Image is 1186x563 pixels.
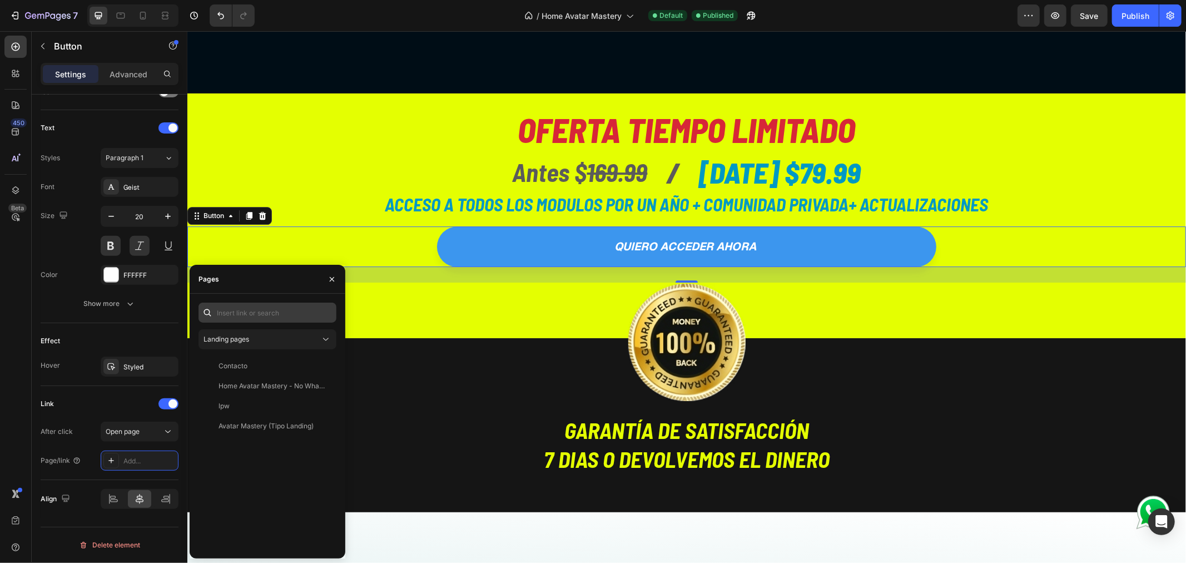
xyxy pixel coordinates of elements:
[123,182,176,192] div: Geist
[187,31,1186,563] iframe: Design area
[84,298,136,309] div: Show more
[330,78,668,118] span: OFERTA TIEMPO LIMITADO
[41,399,54,409] div: Link
[400,126,460,156] s: 169.99
[106,427,140,436] span: Open page
[1112,4,1159,27] button: Publish
[41,492,72,507] div: Align
[41,536,178,554] button: Delete element
[537,10,539,22] span: /
[41,336,60,346] div: Effect
[41,182,54,192] div: Font
[510,121,675,161] h2: [DATE] $79.99
[123,362,176,372] div: Styled
[427,208,572,223] p: quiero acceder ahora
[106,153,143,163] span: Paragraph 1
[219,401,230,411] div: lpw
[4,4,83,27] button: 7
[250,195,749,236] button: <p>quiero acceder ahora</p>
[14,180,39,190] div: Button
[8,204,27,213] div: Beta
[101,148,178,168] button: Paragraph 1
[41,153,60,163] div: Styles
[659,11,683,21] span: Default
[54,39,148,53] p: Button
[1122,10,1149,22] div: Publish
[123,270,176,280] div: FFFFFF
[219,381,325,391] div: Home Avatar Mastery - No WhatstApp
[204,335,249,343] span: Landing pages
[1148,508,1175,535] div: Open Intercom Messenger
[41,427,73,437] div: After click
[11,118,27,127] div: 450
[41,123,54,133] div: Text
[41,294,178,314] button: Show more
[55,68,86,80] p: Settings
[257,383,741,443] h2: Garantía de Satisfacción 7 dias o devolvemos el dinero
[199,329,336,349] button: Landing pages
[197,161,802,186] h2: acceso a todos los modulos por un año + comunidad privada+ actualizaciones
[199,303,336,323] input: Insert link or search
[703,11,733,21] span: Published
[73,9,78,22] p: 7
[542,10,622,22] span: Home Avatar Mastery
[41,456,81,466] div: Page/link
[110,68,147,80] p: Advanced
[478,121,494,161] h2: /
[123,456,176,466] div: Add...
[101,422,178,442] button: Open page
[199,274,219,284] div: Pages
[1080,11,1099,21] span: Save
[441,253,558,370] img: Alt Image
[41,209,70,224] div: Size
[210,4,255,27] div: Undo/Redo
[324,124,462,159] h2: antes $
[219,361,247,371] div: Contacto
[1071,4,1108,27] button: Save
[41,270,58,280] div: Color
[79,539,140,552] div: Delete element
[41,360,60,371] div: Hover
[219,421,314,431] div: Avatar Mastery (Tipo Landing)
